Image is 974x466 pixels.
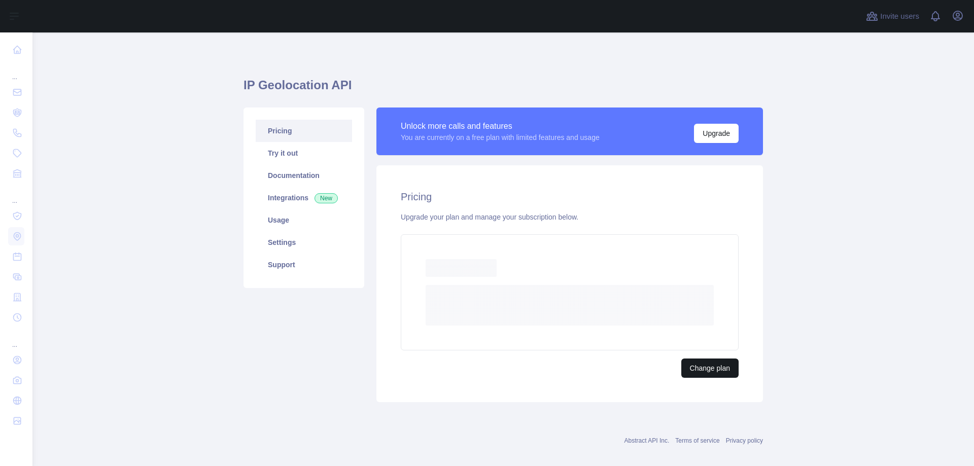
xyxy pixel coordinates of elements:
[401,190,739,204] h2: Pricing
[256,231,352,254] a: Settings
[243,77,763,101] h1: IP Geolocation API
[256,164,352,187] a: Documentation
[256,187,352,209] a: Integrations New
[401,132,600,142] div: You are currently on a free plan with limited features and usage
[8,61,24,81] div: ...
[401,212,739,222] div: Upgrade your plan and manage your subscription below.
[624,437,670,444] a: Abstract API Inc.
[726,437,763,444] a: Privacy policy
[256,209,352,231] a: Usage
[675,437,719,444] a: Terms of service
[681,359,739,378] button: Change plan
[256,254,352,276] a: Support
[8,185,24,205] div: ...
[256,120,352,142] a: Pricing
[880,11,919,22] span: Invite users
[694,124,739,143] button: Upgrade
[401,120,600,132] div: Unlock more calls and features
[315,193,338,203] span: New
[256,142,352,164] a: Try it out
[864,8,921,24] button: Invite users
[8,329,24,349] div: ...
